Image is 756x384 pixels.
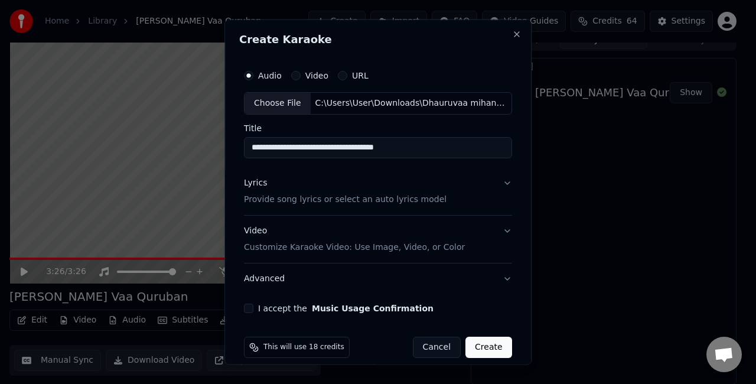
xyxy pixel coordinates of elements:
[258,304,434,312] label: I accept the
[244,193,447,205] p: Provide song lyrics or select an auto lyrics model
[413,336,461,357] button: Cancel
[244,263,512,294] button: Advanced
[352,71,369,80] label: URL
[465,336,512,357] button: Create
[244,167,512,214] button: LyricsProvide song lyrics or select an auto lyrics model
[244,224,465,253] div: Video
[312,304,434,312] button: I accept the
[245,93,311,114] div: Choose File
[244,123,512,132] label: Title
[244,241,465,253] p: Customize Karaoke Video: Use Image, Video, or Color
[311,97,511,109] div: C:\Users\User\Downloads\Dhauruvaa mihan'dhaanthah (Cover) (Cover).mp3
[258,71,282,80] label: Audio
[244,215,512,262] button: VideoCustomize Karaoke Video: Use Image, Video, or Color
[263,342,344,352] span: This will use 18 credits
[244,177,267,188] div: Lyrics
[305,71,328,80] label: Video
[239,34,517,45] h2: Create Karaoke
